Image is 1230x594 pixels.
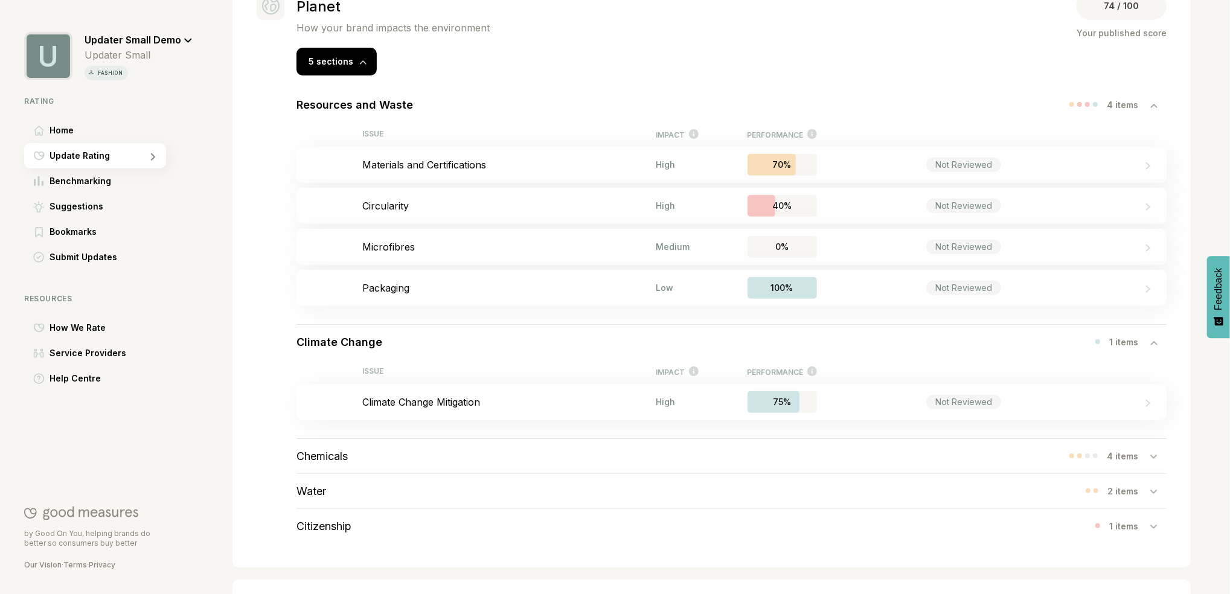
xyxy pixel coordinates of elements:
[95,68,126,78] p: fashion
[362,159,656,171] p: Materials and Certifications
[50,250,117,264] span: Submit Updates
[1107,100,1150,110] div: 4 items
[50,199,103,214] span: Suggestions
[748,129,817,139] div: PERFORMANCE
[24,294,193,303] div: Resources
[296,336,382,348] h3: Climate Change
[87,68,95,77] img: vertical icon
[33,323,45,333] img: How We Rate
[656,129,699,139] div: IMPACT
[1077,26,1167,40] div: Your published score
[926,158,1001,172] div: Not Reviewed
[1107,451,1150,461] div: 4 items
[296,485,326,497] h3: Water
[296,450,348,462] h3: Chemicals
[748,195,817,217] div: 40%
[748,366,817,377] div: PERFORMANCE
[33,151,45,161] img: Update Rating
[34,126,44,136] img: Home
[24,529,166,548] p: by Good On You, helping brands do better so consumers buy better
[748,236,817,258] div: 0%
[89,560,115,569] a: Privacy
[24,506,138,520] img: Good On You
[50,148,110,163] span: Update Rating
[656,159,699,170] div: High
[24,366,193,391] a: Help CentreHelp Centre
[33,252,44,263] img: Submit Updates
[748,277,817,299] div: 100%
[24,315,193,340] a: How We RateHow We Rate
[50,371,101,386] span: Help Centre
[24,560,166,570] div: · ·
[656,241,699,252] div: Medium
[362,282,656,294] p: Packaging
[24,219,193,244] a: BookmarksBookmarks
[50,225,97,239] span: Bookmarks
[33,348,44,358] img: Service Providers
[50,346,126,360] span: Service Providers
[309,56,353,66] span: 5 sections
[1107,486,1150,496] div: 2 items
[24,143,193,168] a: Update RatingUpdate Rating
[1177,541,1218,582] iframe: Website support platform help button
[24,97,193,106] div: Rating
[24,194,193,219] a: SuggestionsSuggestions
[362,396,656,408] p: Climate Change Mitigation
[362,129,656,139] div: ISSUE
[362,366,656,377] div: ISSUE
[926,199,1001,213] div: Not Reviewed
[50,123,74,138] span: Home
[1213,268,1224,310] span: Feedback
[926,240,1001,254] div: Not Reviewed
[1109,337,1150,347] div: 1 items
[24,340,193,366] a: Service ProvidersService Providers
[35,227,43,237] img: Bookmarks
[50,321,106,335] span: How We Rate
[748,391,817,413] div: 75%
[85,34,181,46] span: Updater Small Demo
[296,98,413,111] h3: Resources and Waste
[33,373,45,385] img: Help Centre
[50,174,111,188] span: Benchmarking
[85,49,193,61] div: Updater Small
[1207,256,1230,338] button: Feedback - Show survey
[33,201,44,212] img: Suggestions
[24,244,193,270] a: Submit UpdatesSubmit Updates
[24,118,193,143] a: HomeHome
[34,176,43,186] img: Benchmarking
[24,560,62,569] a: Our Vision
[362,200,656,212] p: Circularity
[63,560,87,569] a: Terms
[926,281,1001,295] div: Not Reviewed
[656,200,699,211] div: High
[296,22,490,34] p: How your brand impacts the environment
[656,397,699,407] div: High
[362,241,656,253] p: Microfibres
[926,395,1001,409] div: Not Reviewed
[296,520,351,532] h3: Citizenship
[656,283,699,293] div: Low
[24,168,193,194] a: BenchmarkingBenchmarking
[656,366,699,377] div: IMPACT
[1109,521,1150,531] div: 1 items
[748,154,817,176] div: 70%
